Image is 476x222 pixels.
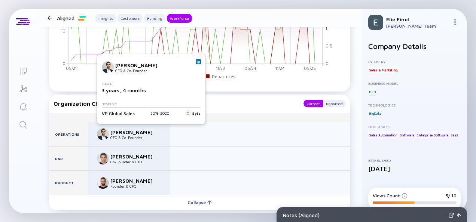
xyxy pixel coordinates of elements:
button: Departed [323,100,346,107]
img: Yotam Sela picture [97,152,109,164]
div: BigData [368,110,382,117]
img: Open Notes [457,213,461,217]
a: Reminders [9,97,37,115]
tspan: 0 [62,61,65,66]
div: SaaS [450,131,459,139]
div: 3 years, 4 months [102,87,198,93]
div: Sales Automation [368,131,398,139]
div: Collapse [183,197,216,208]
h2: Company Details [368,42,461,50]
img: Gal Aga picture [102,61,114,73]
div: CEO & Co-Founder [110,135,160,140]
div: Product [49,171,88,195]
div: 2018 - 2020 [150,111,169,115]
div: Other Tags [368,124,461,129]
div: Notes ( Aligned ) [283,212,446,218]
button: Current [303,100,323,107]
button: Insights [95,14,116,23]
img: Syte logo [185,110,191,116]
a: Search [9,115,37,133]
div: Insights [95,15,116,22]
a: Lists [9,61,37,79]
div: Aligned [57,13,86,23]
div: [PERSON_NAME] [115,62,165,68]
div: Customers [118,15,143,22]
div: Enterprise Software [416,131,449,139]
img: Gal Aga Linkedin Profile [196,60,200,64]
div: 5/ 10 [446,193,457,198]
img: Expand Notes [449,213,454,218]
div: Elie Finel [386,16,449,22]
tspan: 1 [326,26,327,31]
img: Gal Deitsch picture [97,177,109,189]
div: Tenure [102,82,198,86]
img: Elie Profile Picture [368,15,383,30]
div: Funding [144,15,165,22]
div: Co-Founder & CTO [110,160,160,164]
button: Workforce [167,14,192,23]
div: Views Count [373,193,408,198]
div: Operations [49,122,88,146]
div: VP Global Sales [102,111,135,116]
div: Sales & Marketing [368,66,399,74]
div: [PERSON_NAME] [110,153,160,160]
div: Established [368,158,461,163]
tspan: 05/21 [66,66,77,71]
tspan: 05/25 [304,66,316,71]
button: Funding [144,14,165,23]
div: [DATE] [368,165,461,173]
div: R&D [49,147,88,170]
img: Gal Aga picture [97,128,109,140]
div: B2B [368,88,376,95]
div: Business Model [368,81,461,86]
div: Workforce [167,15,192,22]
div: Technologies [368,103,461,107]
div: Founders [88,115,170,120]
tspan: 11/23 [216,66,225,71]
a: Syte logoSyte [185,110,201,116]
button: Collapse [49,195,350,210]
div: [PERSON_NAME] Team [386,23,449,29]
div: [PERSON_NAME] [110,178,160,184]
div: Founder & CPO [110,184,160,188]
tspan: 0.5 [326,44,332,49]
div: [PERSON_NAME] [110,129,160,135]
img: Menu [452,19,458,25]
div: Syte [185,110,201,116]
button: Customers [118,14,143,23]
div: VP/C-Levels [170,115,350,120]
tspan: 11/24 [275,66,285,71]
div: Organization Chart [54,100,296,107]
div: Previously [102,102,198,106]
div: Industry [368,59,461,64]
tspan: 10 [61,28,65,33]
div: Software [399,131,415,139]
tspan: 0 [326,61,329,66]
div: CEO & Co-Founder [115,68,165,73]
a: Investor Map [9,79,37,97]
tspan: 05/24 [244,66,256,71]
